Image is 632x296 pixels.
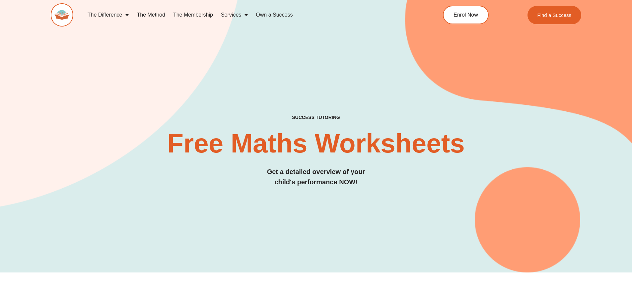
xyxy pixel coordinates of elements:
a: The Membership [169,7,217,23]
a: Services [217,7,252,23]
a: The Method [133,7,169,23]
a: Find a Success [527,6,582,24]
h4: SUCCESS TUTORING​ [51,115,582,120]
span: Find a Success [537,13,572,18]
span: Enrol Now [454,12,478,18]
h2: Free Maths Worksheets​ [51,130,582,157]
h3: Get a detailed overview of your child's performance NOW! [51,167,582,187]
a: The Difference [84,7,133,23]
a: Enrol Now [443,6,489,24]
a: Own a Success [252,7,297,23]
nav: Menu [84,7,413,23]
